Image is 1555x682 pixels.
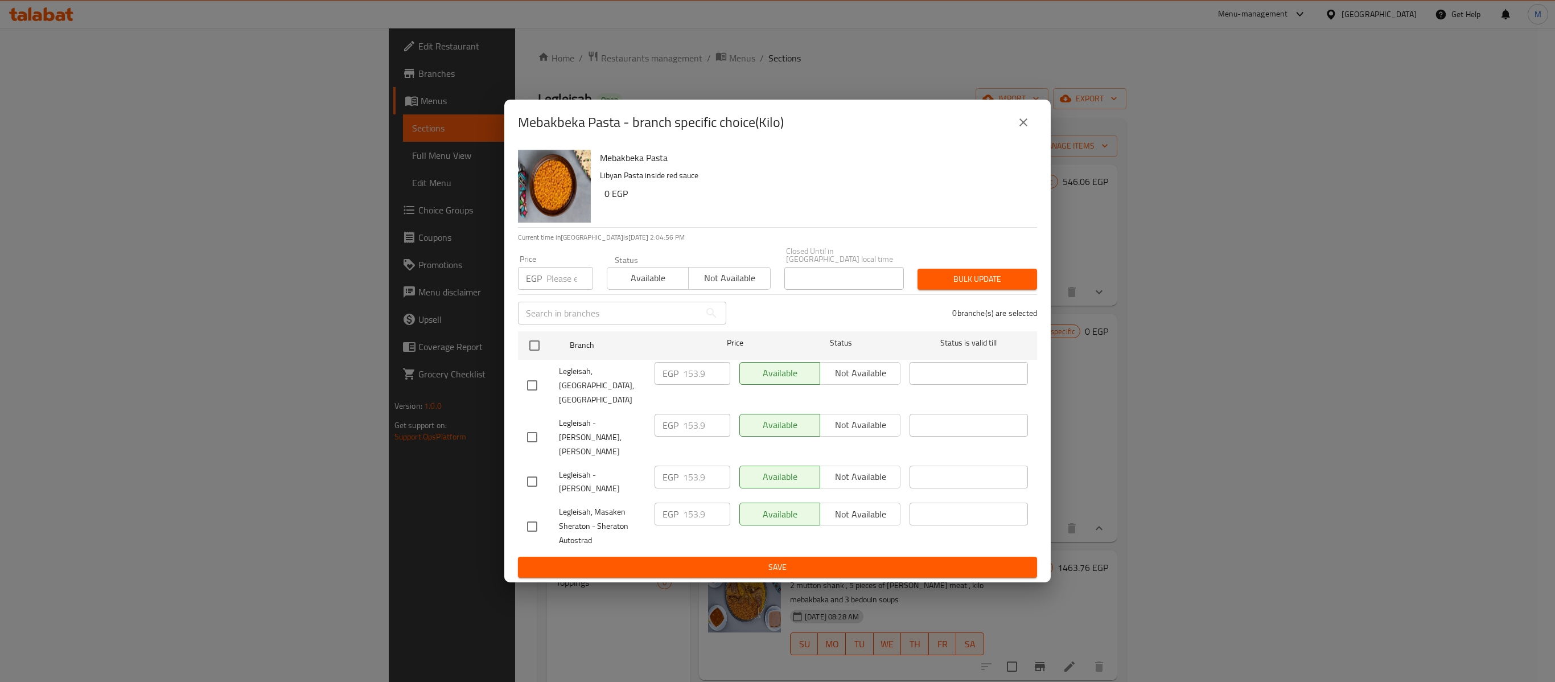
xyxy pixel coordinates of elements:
span: Not available [693,270,766,286]
input: Please enter price [546,267,593,290]
span: Legleisah - [PERSON_NAME], [PERSON_NAME] [559,416,645,459]
button: Available [607,267,689,290]
p: EGP [526,272,542,285]
button: Save [518,557,1037,578]
p: Libyan Pasta inside red sauce [600,169,1028,183]
span: Status [782,336,900,350]
button: close [1010,109,1037,136]
input: Please enter price [683,466,730,488]
button: Not available [688,267,770,290]
p: EGP [663,470,678,484]
span: Legleisah, Masaken Sheraton - Sheraton Autostrad [559,505,645,548]
h2: Mebakbeka Pasta - branch specific choice(Kilo) [518,113,784,132]
span: Status is valid till [910,336,1028,350]
p: Current time in [GEOGRAPHIC_DATA] is [DATE] 2:04:56 PM [518,232,1037,243]
input: Search in branches [518,302,700,324]
input: Please enter price [683,362,730,385]
span: Bulk update [927,272,1028,286]
img: Mebakbeka Pasta [518,150,591,223]
h6: 0 EGP [604,186,1028,202]
input: Please enter price [683,414,730,437]
h6: Mebakbeka Pasta [600,150,1028,166]
p: EGP [663,507,678,521]
p: EGP [663,367,678,380]
span: Available [612,270,684,286]
span: Price [697,336,773,350]
input: Please enter price [683,503,730,525]
p: 0 branche(s) are selected [952,307,1037,319]
span: Branch [570,338,688,352]
p: EGP [663,418,678,432]
span: Save [527,560,1028,574]
span: Legleisah - [PERSON_NAME] [559,468,645,496]
span: Legleisah,[GEOGRAPHIC_DATA],[GEOGRAPHIC_DATA] [559,364,645,407]
button: Bulk update [918,269,1037,290]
